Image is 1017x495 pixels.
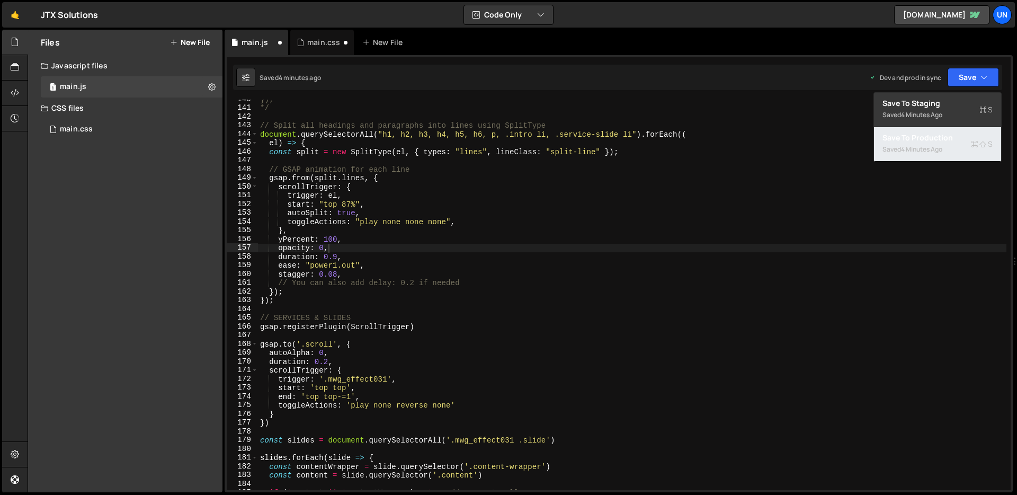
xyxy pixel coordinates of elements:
div: 157 [227,243,258,252]
div: 150 [227,182,258,191]
div: main.css [307,37,340,48]
div: JTX Solutions [41,8,98,21]
div: 184 [227,480,258,489]
div: 146 [227,147,258,156]
div: Saved [882,109,993,121]
h2: Files [41,37,60,48]
div: main.js [60,82,86,92]
div: CSS files [28,98,222,119]
button: Save to ProductionS Saved4 minutes ago [874,127,1001,162]
div: 143 [227,121,258,130]
div: 155 [227,226,258,235]
span: 1 [50,84,56,92]
div: 161 [227,278,258,287]
div: main.js [242,37,268,48]
div: 166 [227,322,258,331]
div: 147 [227,156,258,165]
div: 151 [227,191,258,200]
div: 174 [227,392,258,401]
div: Dev and prod in sync [869,73,941,82]
div: 4 minutes ago [279,73,321,82]
div: 158 [227,252,258,261]
button: Save [948,68,999,87]
button: New File [170,38,210,47]
div: 176 [227,410,258,419]
div: 145 [227,138,258,147]
div: 160 [227,270,258,279]
div: New File [362,37,407,48]
div: 148 [227,165,258,174]
div: 164 [227,305,258,314]
div: 4 minutes ago [901,145,942,154]
div: 165 [227,313,258,322]
div: 168 [227,340,258,349]
a: [DOMAIN_NAME] [894,5,989,24]
div: 159 [227,261,258,270]
div: 154 [227,217,258,226]
div: 181 [227,453,258,462]
div: 142 [227,112,258,121]
div: 4 minutes ago [901,110,942,119]
div: 178 [227,427,258,436]
div: 167 [227,331,258,340]
div: 152 [227,200,258,209]
div: 163 [227,296,258,305]
div: main.css [60,125,93,134]
span: S [979,104,993,115]
div: 16032/42936.css [41,119,222,140]
div: 179 [227,436,258,445]
div: 169 [227,348,258,357]
a: 🤙 [2,2,28,28]
div: 182 [227,462,258,471]
div: 170 [227,357,258,366]
div: 180 [227,445,258,454]
div: Saved [260,73,321,82]
div: Save to Staging [882,98,993,109]
div: 149 [227,173,258,182]
div: Saved [882,143,993,156]
div: 175 [227,401,258,410]
div: 172 [227,375,258,384]
div: 153 [227,208,258,217]
div: 16032/42934.js [41,76,222,98]
div: Javascript files [28,55,222,76]
div: 177 [227,418,258,427]
div: 156 [227,235,258,244]
div: 183 [227,471,258,480]
a: Un [993,5,1012,24]
div: 162 [227,287,258,296]
div: 173 [227,383,258,392]
div: Save to Production [882,132,993,143]
div: 144 [227,130,258,139]
div: 141 [227,103,258,112]
button: Code Only [464,5,553,24]
span: S [971,139,993,149]
div: 171 [227,366,258,375]
button: Save to StagingS Saved4 minutes ago [874,93,1001,127]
